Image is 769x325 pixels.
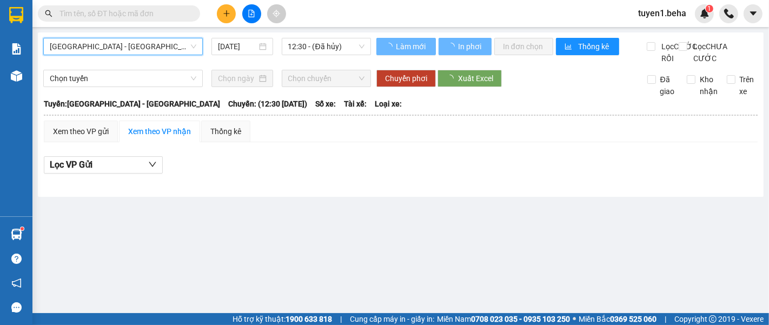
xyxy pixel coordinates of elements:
[11,229,22,240] img: warehouse-icon
[288,38,364,55] span: 12:30 - (Đã hủy)
[11,254,22,264] span: question-circle
[707,5,711,12] span: 1
[735,74,759,97] span: Trên xe
[218,72,257,84] input: Chọn ngày
[242,4,261,23] button: file-add
[9,7,23,23] img: logo-vxr
[376,70,436,87] button: Chuyển phơi
[288,70,364,87] span: Chọn chuyến
[471,315,570,323] strong: 0708 023 035 - 0935 103 250
[629,6,695,20] span: tuyen1.beha
[695,74,722,97] span: Kho nhận
[128,125,191,137] div: Xem theo VP nhận
[11,302,22,313] span: message
[11,18,345,29] span: Thời gian : - Nhân viên nhận hàng :
[447,43,456,50] span: loading
[45,10,52,17] span: search
[706,5,713,12] sup: 1
[396,41,427,52] span: Làm mới
[579,313,657,325] span: Miền Bắc
[233,313,332,325] span: Hỗ trợ kỹ thuật:
[494,38,553,55] button: In đơn chọn
[375,98,402,110] span: Loại xe:
[210,125,241,137] div: Thống kê
[50,158,92,171] span: Lọc VP Gửi
[217,4,236,23] button: plus
[11,43,22,55] img: solution-icon
[556,38,619,55] button: bar-chartThống kê
[376,38,436,55] button: Làm mới
[50,38,196,55] span: Phú Yên - Đắk Lắk
[709,315,717,323] span: copyright
[437,70,502,87] button: Xuất Excel
[437,313,570,325] span: Miền Nam
[665,313,666,325] span: |
[148,160,157,169] span: down
[610,315,657,323] strong: 0369 525 060
[273,10,280,17] span: aim
[439,38,492,55] button: In phơi
[65,18,142,29] span: 11:53:22 [DATE]
[344,98,367,110] span: Tài xế:
[689,41,729,64] span: Lọc CHƯA CƯỚC
[340,313,342,325] span: |
[656,74,679,97] span: Đã giao
[350,313,434,325] span: Cung cấp máy in - giấy in:
[286,315,332,323] strong: 1900 633 818
[44,156,163,174] button: Lọc VP Gửi
[458,41,483,52] span: In phơi
[53,125,109,137] div: Xem theo VP gửi
[267,4,286,23] button: aim
[744,4,763,23] button: caret-down
[748,9,758,18] span: caret-down
[565,43,574,51] span: bar-chart
[50,70,196,87] span: Chọn tuyến
[223,10,230,17] span: plus
[573,317,576,321] span: ⚪️
[11,278,22,288] span: notification
[657,41,699,64] span: Lọc CƯỚC RỒI
[11,70,22,82] img: warehouse-icon
[248,10,255,17] span: file-add
[724,9,734,18] img: phone-icon
[44,100,220,108] b: Tuyến: [GEOGRAPHIC_DATA] - [GEOGRAPHIC_DATA]
[59,8,187,19] input: Tìm tên, số ĐT hoặc mã đơn
[315,98,336,110] span: Số xe:
[21,227,24,230] sup: 1
[578,41,611,52] span: Thống kê
[218,41,257,52] input: 11/08/2025
[700,9,710,18] img: icon-new-feature
[385,43,394,50] span: loading
[228,98,307,110] span: Chuyến: (12:30 [DATE])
